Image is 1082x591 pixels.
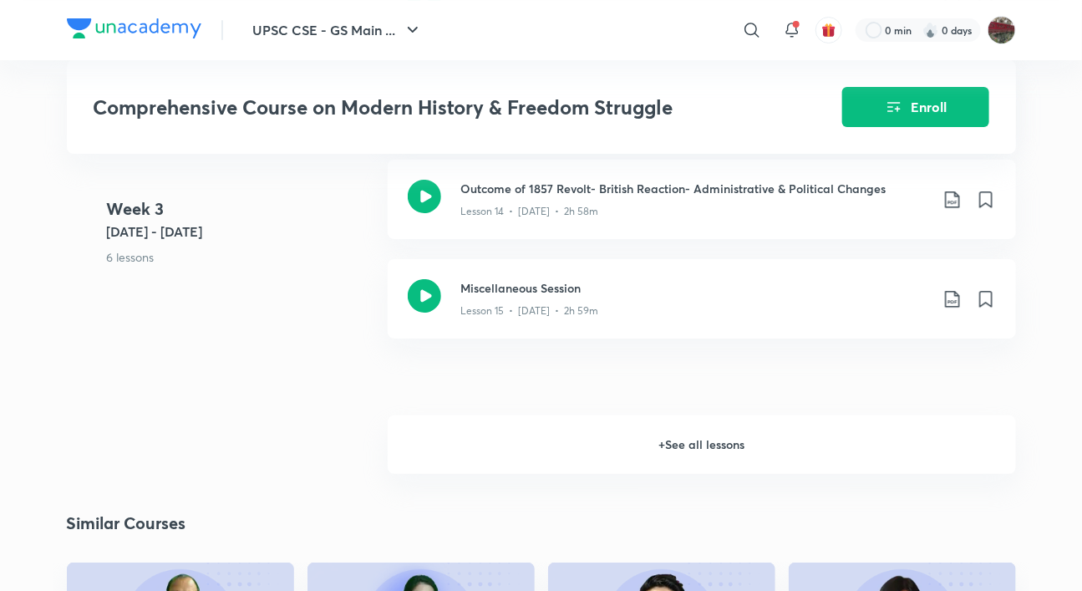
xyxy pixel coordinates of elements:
[67,18,201,43] a: Company Logo
[461,279,929,297] h3: Miscellaneous Session
[988,16,1016,44] img: UJJWAL PRASAD
[922,22,939,38] img: streak
[461,204,599,219] p: Lesson 14 • [DATE] • 2h 58m
[107,248,374,266] p: 6 lessons
[821,23,836,38] img: avatar
[461,180,929,197] h3: Outcome of 1857 Revolt- British Reaction- Administrative & Political Changes
[815,17,842,43] button: avatar
[243,13,433,47] button: UPSC CSE - GS Main ...
[94,95,748,120] h3: Comprehensive Course on Modern History & Freedom Struggle
[107,196,374,222] h4: Week 3
[388,160,1016,259] a: Outcome of 1857 Revolt- British Reaction- Administrative & Political ChangesLesson 14 • [DATE] • ...
[461,303,599,318] p: Lesson 15 • [DATE] • 2h 59m
[67,511,186,536] h2: Similar Courses
[388,415,1016,474] h6: + See all lessons
[388,259,1016,359] a: Miscellaneous SessionLesson 15 • [DATE] • 2h 59m
[107,222,374,242] h5: [DATE] - [DATE]
[842,87,989,127] button: Enroll
[67,18,201,38] img: Company Logo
